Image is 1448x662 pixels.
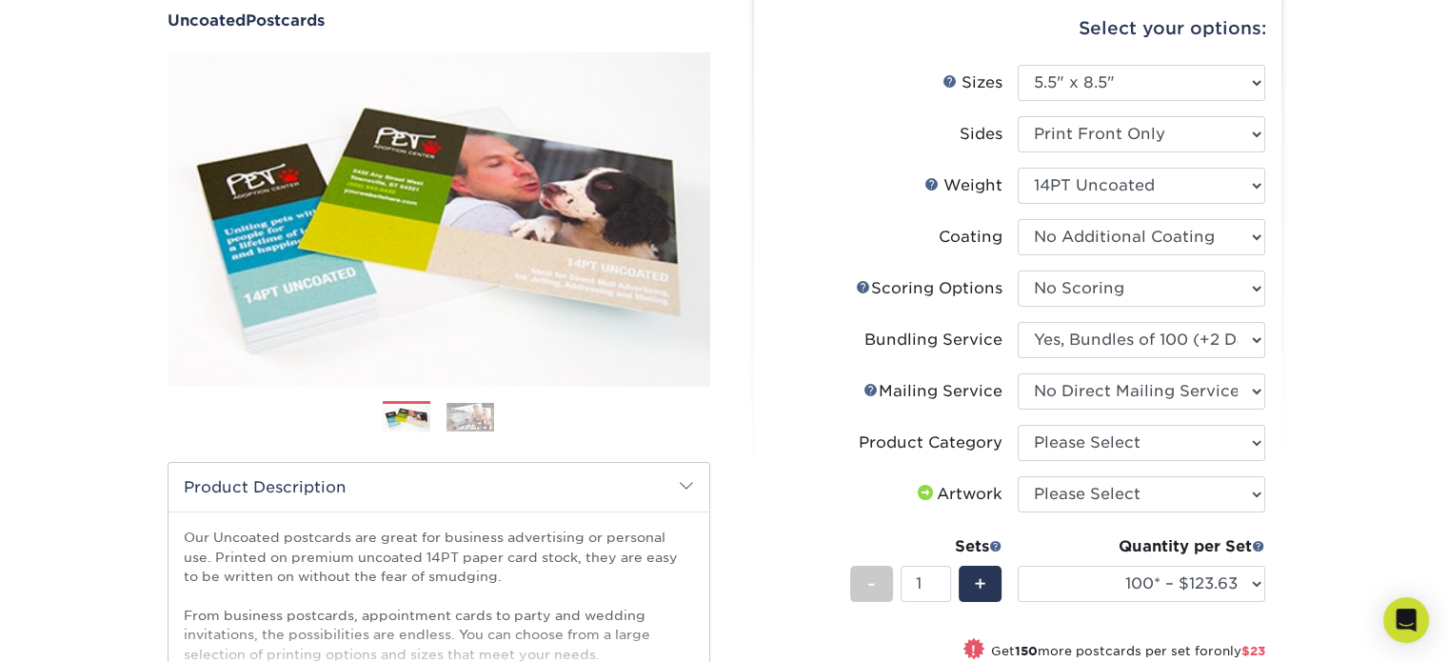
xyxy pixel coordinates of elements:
[1241,644,1265,658] span: $23
[1018,535,1265,558] div: Quantity per Set
[168,11,246,30] span: Uncoated
[863,380,1002,403] div: Mailing Service
[867,570,876,598] span: -
[924,174,1002,197] div: Weight
[850,535,1002,558] div: Sets
[856,277,1002,300] div: Scoring Options
[168,11,710,30] h1: Postcards
[1015,644,1038,658] strong: 150
[974,570,986,598] span: +
[859,431,1002,454] div: Product Category
[168,11,710,30] a: UncoatedPostcards
[446,403,494,431] img: Postcards 02
[168,31,710,407] img: Uncoated 01
[169,463,709,512] h2: Product Description
[864,329,1002,351] div: Bundling Service
[914,483,1002,506] div: Artwork
[383,402,430,434] img: Postcards 01
[1383,597,1429,643] div: Open Intercom Messenger
[939,226,1002,249] div: Coating
[5,604,162,655] iframe: Google Customer Reviews
[942,71,1002,94] div: Sizes
[971,640,976,660] span: !
[960,123,1002,146] div: Sides
[1214,644,1265,658] span: only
